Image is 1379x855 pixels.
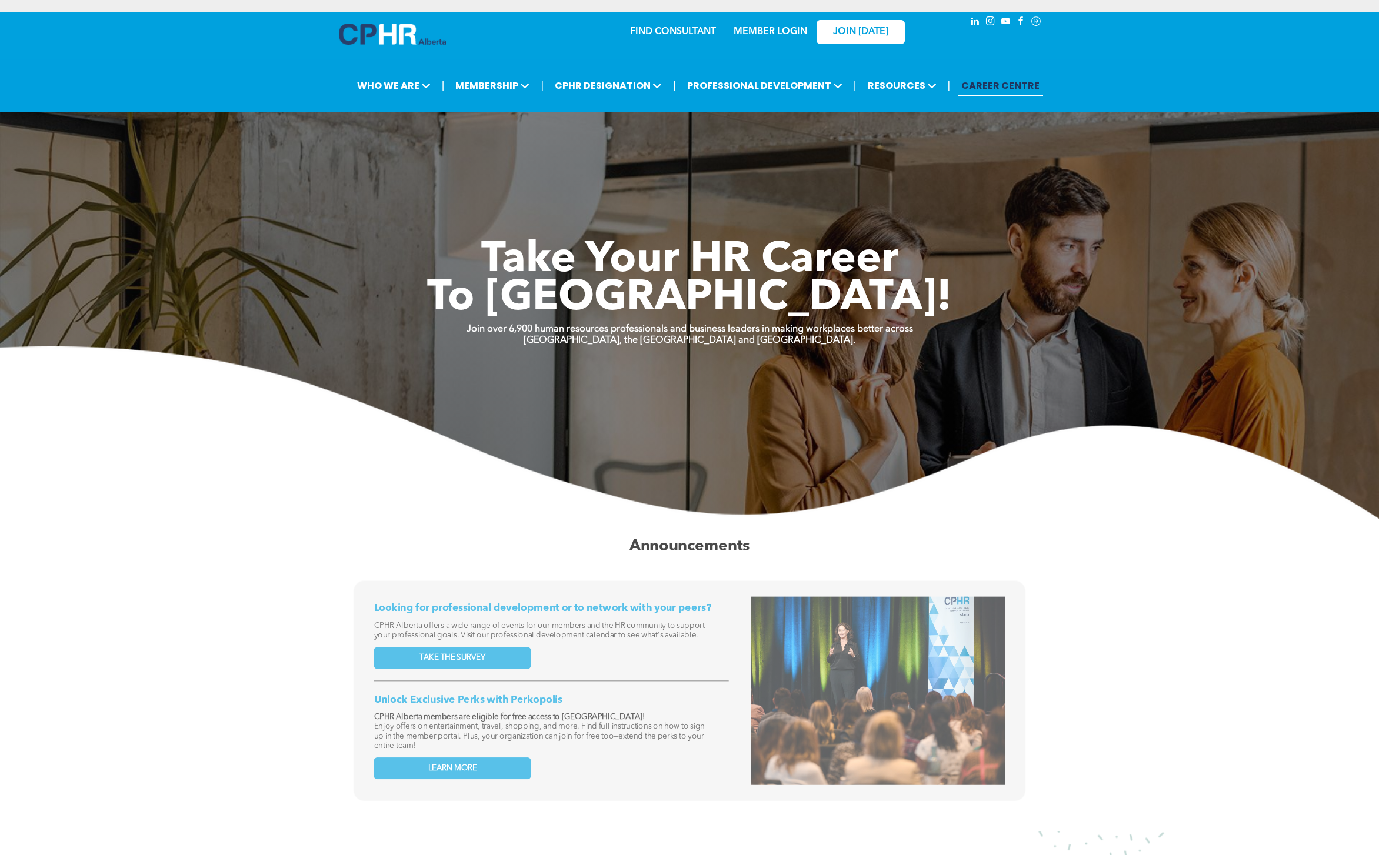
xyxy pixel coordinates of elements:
[854,74,857,98] li: |
[354,75,434,96] span: WHO WE ARE
[1030,15,1042,31] a: Social network
[948,74,951,98] li: |
[864,75,940,96] span: RESOURCES
[452,75,533,96] span: MEMBERSHIP
[374,713,645,720] strong: CPHR Alberta members are eligible for free access to [GEOGRAPHIC_DATA]!
[374,603,712,613] span: Looking for professional development or to network with your peers?
[481,239,898,282] span: Take Your HR Career
[374,694,562,704] span: Unlock Exclusive Perks with Perkopolis
[984,15,997,31] a: instagram
[958,75,1043,96] a: CAREER CENTRE
[541,74,544,98] li: |
[374,647,531,669] a: TAKE THE SURVEY
[339,24,446,45] img: A blue and white logo for cp alberta
[374,723,705,750] span: Enjoy offers on entertainment, travel, shopping, and more. Find full instructions on how to sign ...
[427,278,952,320] span: To [GEOGRAPHIC_DATA]!
[673,74,676,98] li: |
[467,325,913,334] strong: Join over 6,900 human resources professionals and business leaders in making workplaces better ac...
[374,757,531,779] a: LEARN MORE
[629,539,750,554] span: Announcements
[1014,15,1027,31] a: facebook
[817,20,905,44] a: JOIN [DATE]
[524,336,855,345] strong: [GEOGRAPHIC_DATA], the [GEOGRAPHIC_DATA] and [GEOGRAPHIC_DATA].
[968,15,981,31] a: linkedin
[551,75,665,96] span: CPHR DESIGNATION
[419,653,485,662] span: TAKE THE SURVEY
[428,763,477,773] span: LEARN MORE
[833,26,888,38] span: JOIN [DATE]
[734,27,807,36] a: MEMBER LOGIN
[684,75,846,96] span: PROFESSIONAL DEVELOPMENT
[999,15,1012,31] a: youtube
[442,74,445,98] li: |
[374,622,705,639] span: CPHR Alberta offers a wide range of events for our members and the HR community to support your p...
[630,27,716,36] a: FIND CONSULTANT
